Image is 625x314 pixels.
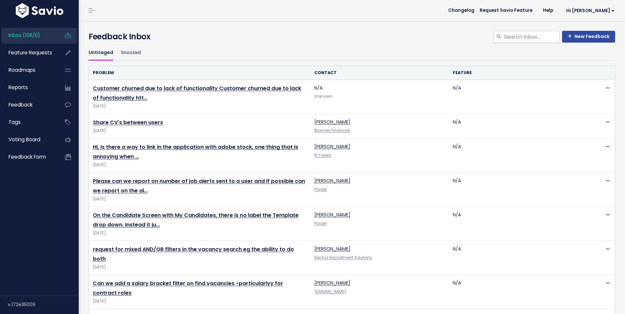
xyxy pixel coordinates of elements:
[314,177,350,184] a: [PERSON_NAME]
[314,221,327,226] a: Paiger
[449,173,587,207] td: N/A
[314,153,331,158] a: RI Talent
[449,275,587,309] td: N/A
[314,94,332,99] span: Unknown
[314,289,346,294] a: [DOMAIN_NAME]
[449,139,587,173] td: N/A
[93,264,306,271] span: [DATE]
[93,280,283,297] a: Can we add a salary bracket filter on find vacancies -particularlyy for contract roles
[9,101,32,108] span: Feedback
[314,245,350,252] a: [PERSON_NAME]
[449,80,587,114] td: N/A
[9,153,46,160] span: Feedback form
[449,66,587,80] th: Feature
[14,3,65,18] img: logo-white.9d6f32f41409.svg
[558,6,620,16] a: Hi [PERSON_NAME]
[566,8,615,13] span: Hi [PERSON_NAME]
[93,103,306,110] span: [DATE]
[474,6,538,15] a: Request Savio Feature
[93,128,306,134] span: [DATE]
[449,114,587,139] td: N/A
[503,31,559,43] input: Search inbox...
[538,6,558,15] a: Help
[93,211,299,228] a: On the Candidate Screen with My Candidates, there is no label the Template drop down. Instead it ju…
[89,45,615,61] ul: Filter feature requests
[2,80,54,95] a: Reports
[314,143,350,150] a: [PERSON_NAME]
[2,45,54,60] a: Feature Requests
[93,196,306,203] span: [DATE]
[2,115,54,130] a: Tags
[89,66,310,80] th: Problem
[93,162,306,168] span: [DATE]
[314,128,350,133] a: Blayney Financial
[8,296,79,313] div: v.172e35009
[562,31,615,43] a: New Feedback
[314,187,327,192] a: Paiger
[9,49,52,56] span: Feature Requests
[449,207,587,241] td: N/A
[93,143,298,160] a: Hi, Is there a way to link in the application with adobe stock, one thing that is annoying when …
[2,149,54,165] a: Feedback form
[121,45,141,61] a: Snoozed
[89,45,113,61] a: Untriaged
[2,132,54,147] a: Voting Board
[9,136,40,143] span: Voting Board
[93,230,306,237] span: [DATE]
[93,177,305,194] a: Please can we report on number of job alerts sent to a user and if possible can we report on the al…
[2,63,54,78] a: Roadmaps
[314,119,350,125] a: [PERSON_NAME]
[2,97,54,112] a: Feedback
[93,298,306,305] span: [DATE]
[314,255,372,260] a: Electus Recruitment Solutions
[314,280,350,286] a: [PERSON_NAME]
[448,8,474,13] span: Changelog
[89,31,615,43] h4: Feedback Inbox
[2,28,54,43] a: Inbox (106/0)
[9,84,28,91] span: Reports
[310,80,449,114] td: N/A
[93,85,301,102] a: Customer churned due to lack of functionality Customer churned due to lack of functionality htt…
[9,67,35,73] span: Roadmaps
[449,241,587,275] td: N/A
[93,119,163,126] a: Share CV's between users
[310,66,449,80] th: Contact
[314,211,350,218] a: [PERSON_NAME]
[9,119,21,126] span: Tags
[9,32,40,39] span: Inbox (106/0)
[93,245,294,263] a: request for mixed AND/OR filters in the vacancy search eg the ability to do both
